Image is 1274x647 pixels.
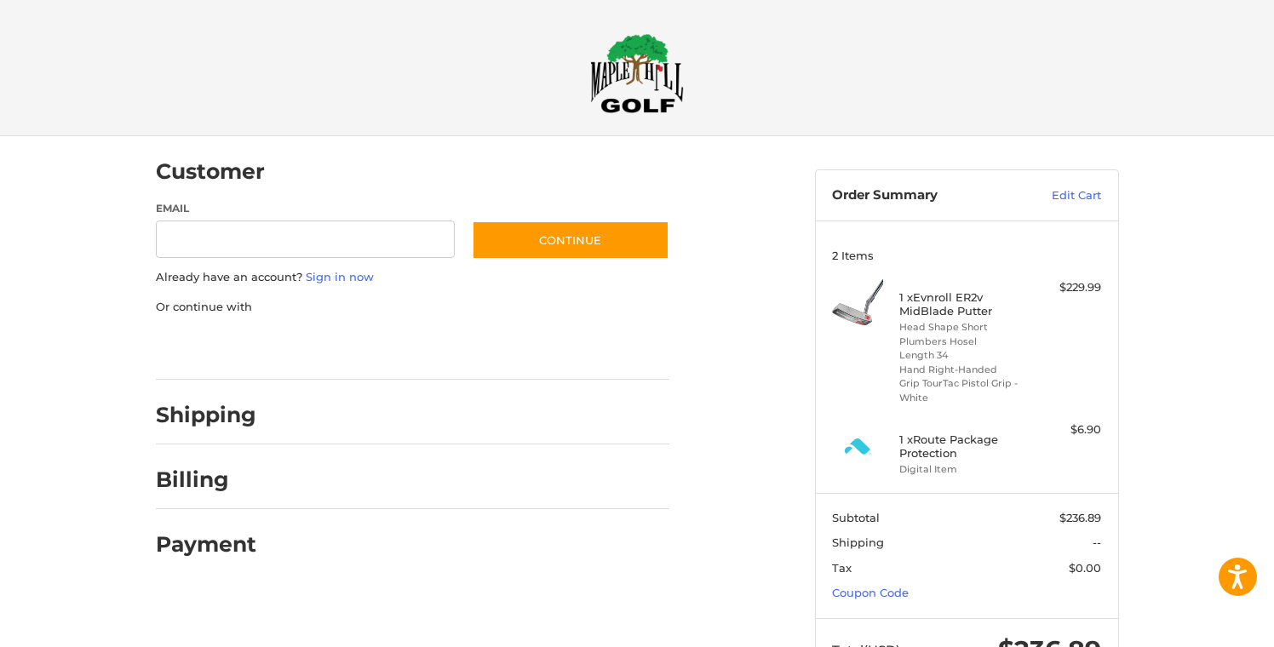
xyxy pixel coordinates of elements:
span: $236.89 [1059,511,1101,524]
button: Continue [472,220,669,260]
li: Hand Right-Handed [899,363,1030,377]
h2: Customer [156,158,265,185]
a: Coupon Code [832,586,909,599]
span: Tax [832,561,852,575]
span: -- [1093,535,1101,549]
iframe: PayPal-paylater [295,332,422,363]
div: $6.90 [1034,421,1101,438]
h4: 1 x Route Package Protection [899,432,1030,461]
span: Subtotal [832,511,880,524]
li: Length 34 [899,348,1030,363]
a: Edit Cart [1015,187,1101,204]
li: Digital Item [899,462,1030,477]
p: Already have an account? [156,269,669,286]
h3: 2 Items [832,249,1101,262]
div: $229.99 [1034,279,1101,296]
label: Email [156,201,456,216]
iframe: PayPal-paypal [150,332,278,363]
img: Maple Hill Golf [590,33,684,113]
li: Grip TourTac Pistol Grip - White [899,376,1030,404]
h2: Billing [156,467,255,493]
span: Shipping [832,535,884,549]
a: Sign in now [306,270,374,283]
li: Head Shape Short Plumbers Hosel [899,320,1030,348]
h4: 1 x Evnroll ER2v MidBlade Putter [899,290,1030,318]
iframe: PayPal-venmo [439,332,566,363]
h2: Payment [156,531,256,558]
p: Or continue with [156,299,669,316]
h2: Shipping [156,402,256,428]
span: $0.00 [1069,561,1101,575]
h3: Order Summary [832,187,1015,204]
